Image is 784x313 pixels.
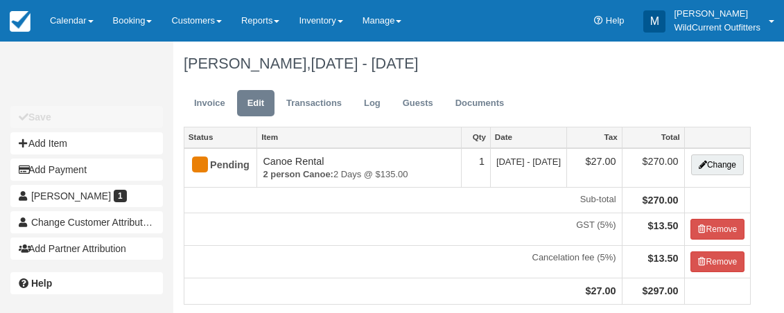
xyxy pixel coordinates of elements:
a: Guests [392,90,444,117]
span: Help [606,15,625,26]
em: Cancelation fee (5%) [190,251,616,265]
p: WildCurrent Outfitters [674,21,760,35]
a: Invoice [184,90,236,117]
strong: $13.50 [648,220,679,231]
a: [PERSON_NAME] 1 [10,185,163,207]
button: Save [10,106,163,128]
div: M [643,10,665,33]
button: Add Item [10,132,163,154]
strong: $270.00 [643,195,679,206]
h1: [PERSON_NAME], [184,55,751,72]
strong: $13.50 [648,253,679,264]
span: [PERSON_NAME] [31,190,111,202]
strong: $297.00 [643,285,679,296]
td: $270.00 [622,148,684,188]
button: Change Customer Attribution [10,211,163,233]
a: Documents [445,90,515,117]
span: Change Customer Attribution [31,217,156,228]
div: Pending [190,154,239,177]
span: [DATE] - [DATE] [496,156,561,167]
a: Edit [237,90,275,117]
td: Canoe Rental [257,148,462,188]
button: Remove [690,219,745,240]
span: [DATE] - [DATE] [311,55,418,72]
button: Add Payment [10,159,163,181]
span: 1 [114,190,127,202]
b: Save [28,111,51,123]
b: Help [31,278,52,289]
a: Transactions [276,90,352,117]
a: Status [184,127,256,147]
a: Date [491,127,566,147]
em: 2 Days @ $135.00 [263,168,455,181]
p: [PERSON_NAME] [674,7,760,21]
td: 1 [462,148,491,188]
strong: 2 person Canoe [263,169,333,179]
em: GST (5%) [190,219,616,232]
a: Total [622,127,684,147]
td: $27.00 [566,148,622,188]
strong: $27.00 [586,285,616,296]
img: checkfront-main-nav-mini-logo.png [10,11,31,32]
i: Help [594,17,603,26]
button: Change [691,154,744,175]
a: Help [10,272,163,294]
button: Remove [690,251,745,272]
a: Item [257,127,461,147]
em: Sub-total [190,193,616,206]
a: Tax [567,127,622,147]
a: Qty [462,127,490,147]
a: Log [354,90,391,117]
button: Add Partner Attribution [10,238,163,260]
